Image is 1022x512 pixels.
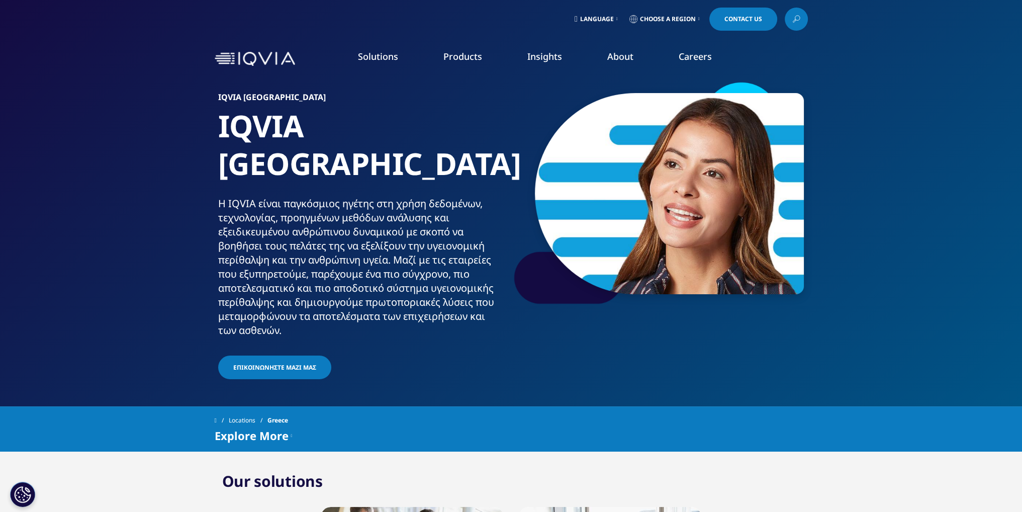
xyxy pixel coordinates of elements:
[709,8,777,31] a: Contact Us
[679,50,712,62] a: Careers
[222,471,323,491] h2: Our solutions
[218,197,507,337] div: Η IQVIA είναι παγκόσμιος ηγέτης στη χρήση δεδομένων, τεχνολογίας, προηγμένων μεθόδων ανάλυσης και...
[640,15,696,23] span: Choose a Region
[267,411,288,430] span: Greece
[299,35,808,82] nav: Primary
[215,430,289,442] span: Explore More
[218,356,331,379] a: Επικοινωνήστε μαζί μας
[358,50,398,62] a: Solutions
[607,50,633,62] a: About
[218,93,507,107] h6: IQVIA ​[GEOGRAPHIC_DATA]
[229,411,267,430] a: Locations
[535,93,804,294] img: 15_rbuportraitoption.jpg
[233,363,316,372] span: Επικοινωνήστε μαζί μας
[10,482,35,507] button: Ρυθμίσεις για τα cookies
[218,107,507,197] h1: IQVIA [GEOGRAPHIC_DATA]
[443,50,482,62] a: Products
[580,15,614,23] span: Language
[724,16,762,22] span: Contact Us
[527,50,562,62] a: Insights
